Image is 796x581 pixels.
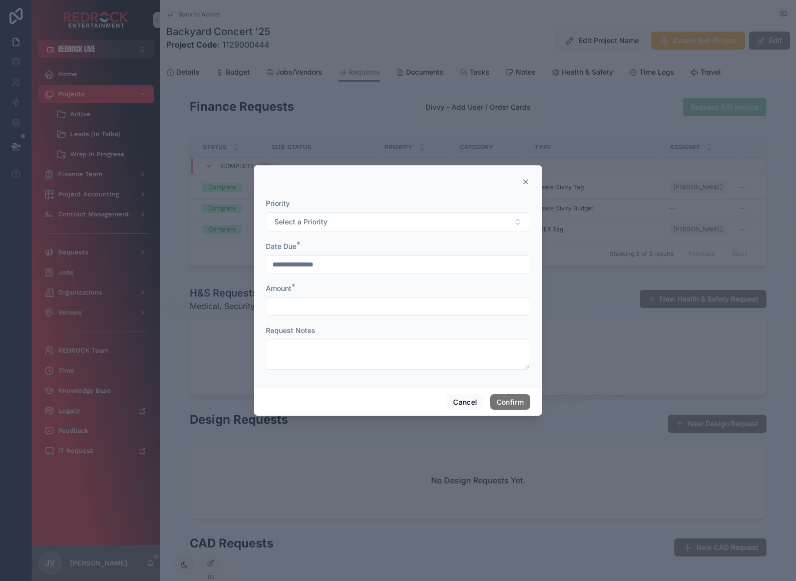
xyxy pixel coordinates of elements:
[274,217,327,227] span: Select a Priority
[490,394,530,410] button: Confirm
[266,284,291,293] span: Amount
[266,199,290,207] span: Priority
[447,394,484,410] button: Cancel
[266,326,315,335] span: Request Notes
[266,242,296,250] span: Date Due
[266,212,530,231] button: Select Button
